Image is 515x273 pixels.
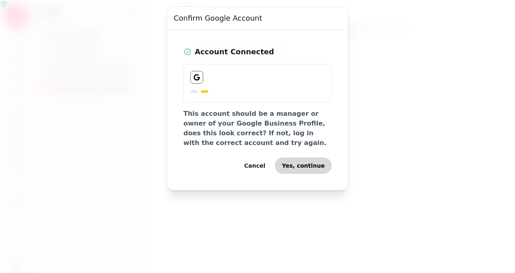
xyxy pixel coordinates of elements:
[174,13,341,23] h3: Confirm Google Account
[275,158,332,174] button: Yes, continue
[238,158,272,174] button: Cancel
[195,46,274,58] h3: Account Connected
[183,109,332,148] p: This account should be a manager or owner of your Google Business Profile, does this look correct...
[244,163,265,168] span: Cancel
[282,163,325,168] span: Yes, continue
